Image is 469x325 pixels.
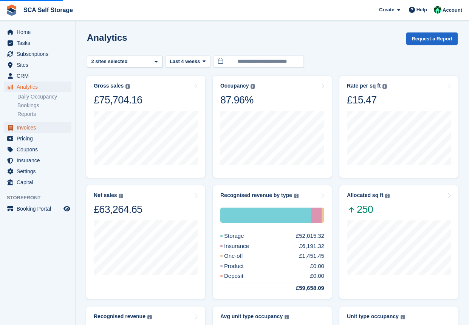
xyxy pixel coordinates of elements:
span: Insurance [17,155,62,166]
img: icon-info-grey-7440780725fd019a000dd9b08b2336e03edf1995a4989e88bcd33f0948082b44.svg [401,315,405,319]
div: £63,264.65 [94,203,142,216]
span: Invoices [17,122,62,133]
span: Pricing [17,133,62,144]
a: menu [4,60,71,70]
div: £59,658.09 [278,284,324,293]
a: menu [4,155,71,166]
span: Booking Portal [17,203,62,214]
span: Home [17,27,62,37]
a: Bookings [17,102,71,109]
a: menu [4,166,71,177]
span: Coupons [17,144,62,155]
div: £15.47 [347,94,387,106]
div: Gross sales [94,83,124,89]
div: Net sales [94,192,117,199]
button: Last 4 weeks [166,55,210,68]
div: £0.00 [310,272,324,280]
a: menu [4,144,71,155]
a: menu [4,177,71,188]
span: Last 4 weeks [170,58,200,65]
h2: Analytics [87,32,127,43]
div: Rate per sq ft [347,83,381,89]
div: 87.96% [220,94,255,106]
img: icon-info-grey-7440780725fd019a000dd9b08b2336e03edf1995a4989e88bcd33f0948082b44.svg [385,194,390,198]
span: Analytics [17,82,62,92]
div: Unit type occupancy [347,313,399,320]
div: One-off [220,252,261,260]
span: Tasks [17,38,62,48]
div: 2 sites selected [90,58,130,65]
span: 250 [347,203,390,216]
button: Request a Report [406,32,458,45]
a: Reports [17,111,71,118]
a: menu [4,49,71,59]
div: Recognised revenue [94,313,145,320]
span: Subscriptions [17,49,62,59]
img: icon-info-grey-7440780725fd019a000dd9b08b2336e03edf1995a4989e88bcd33f0948082b44.svg [285,315,289,319]
a: menu [4,203,71,214]
a: menu [4,82,71,92]
div: Allocated sq ft [347,192,383,199]
img: icon-info-grey-7440780725fd019a000dd9b08b2336e03edf1995a4989e88bcd33f0948082b44.svg [125,84,130,89]
div: £0.00 [310,262,324,271]
div: One-off [322,208,324,223]
div: Deposit [220,272,262,280]
img: icon-info-grey-7440780725fd019a000dd9b08b2336e03edf1995a4989e88bcd33f0948082b44.svg [251,84,255,89]
div: £75,704.16 [94,94,142,106]
a: menu [4,38,71,48]
div: Insurance [311,208,322,223]
a: Preview store [62,204,71,213]
span: CRM [17,71,62,81]
div: £6,191.32 [299,242,324,251]
span: Create [379,6,394,14]
div: Product [220,262,262,271]
a: menu [4,71,71,81]
span: Account [443,6,462,14]
img: icon-info-grey-7440780725fd019a000dd9b08b2336e03edf1995a4989e88bcd33f0948082b44.svg [147,315,152,319]
div: Insurance [220,242,267,251]
img: icon-info-grey-7440780725fd019a000dd9b08b2336e03edf1995a4989e88bcd33f0948082b44.svg [382,84,387,89]
div: Storage [220,232,262,240]
span: Sites [17,60,62,70]
div: £52,015.32 [296,232,324,240]
div: £1,451.45 [299,252,324,260]
div: Storage [220,208,311,223]
span: Capital [17,177,62,188]
span: Settings [17,166,62,177]
span: Storefront [7,194,75,202]
div: Recognised revenue by type [220,192,292,199]
img: stora-icon-8386f47178a22dfd0bd8f6a31ec36ba5ce8667c1dd55bd0f319d3a0aa187defe.svg [6,5,17,16]
a: Daily Occupancy [17,93,71,100]
img: Ross Chapman [434,6,441,14]
a: menu [4,133,71,144]
img: icon-info-grey-7440780725fd019a000dd9b08b2336e03edf1995a4989e88bcd33f0948082b44.svg [119,194,123,198]
a: menu [4,27,71,37]
span: Help [416,6,427,14]
div: Occupancy [220,83,249,89]
a: menu [4,122,71,133]
a: SCA Self Storage [20,4,76,16]
img: icon-info-grey-7440780725fd019a000dd9b08b2336e03edf1995a4989e88bcd33f0948082b44.svg [294,194,299,198]
div: Avg unit type occupancy [220,313,283,320]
